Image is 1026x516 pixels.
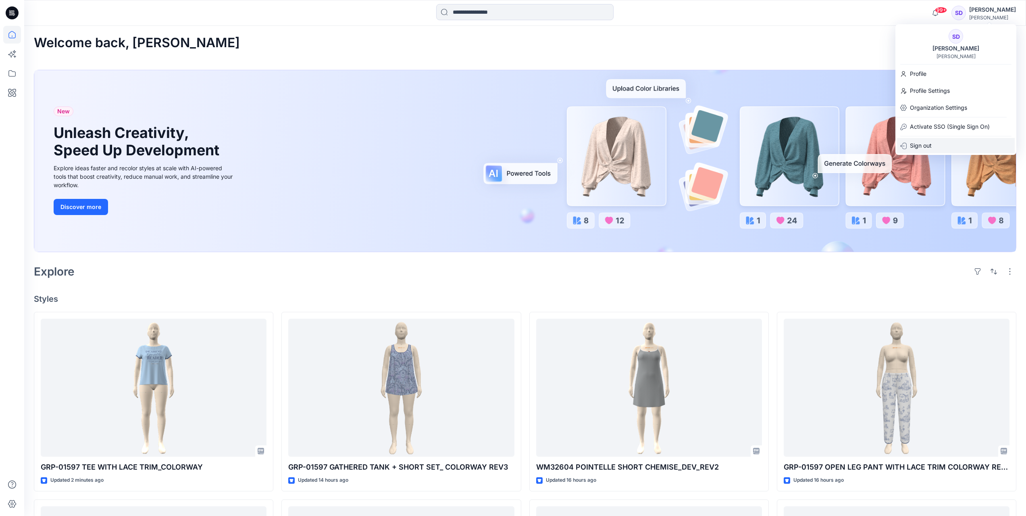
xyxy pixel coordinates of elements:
div: [PERSON_NAME] [969,5,1016,15]
p: Profile [910,66,926,81]
a: Organization Settings [895,100,1016,115]
a: Profile Settings [895,83,1016,98]
p: WM32604 POINTELLE SHORT CHEMISE_DEV_REV2 [536,462,762,473]
a: Discover more [54,199,235,215]
div: Explore ideas faster and recolor styles at scale with AI-powered tools that boost creativity, red... [54,164,235,189]
a: GRP-01597 TEE WITH LACE TRIM_COLORWAY [41,319,266,457]
button: Discover more [54,199,108,215]
div: SD [949,29,963,44]
div: SD [951,6,966,20]
p: GRP-01597 GATHERED TANK + SHORT SET_ COLORWAY REV3 [288,462,514,473]
p: Organization Settings [910,100,967,115]
h2: Explore [34,265,75,278]
p: Sign out [910,138,932,153]
p: Updated 14 hours ago [298,476,348,485]
p: Updated 2 minutes ago [50,476,104,485]
a: WM32604 POINTELLE SHORT CHEMISE_DEV_REV2 [536,319,762,457]
p: Profile Settings [910,83,950,98]
p: Activate SSO (Single Sign On) [910,119,990,134]
a: GRP-01597 GATHERED TANK + SHORT SET_ COLORWAY REV3 [288,319,514,457]
p: GRP-01597 TEE WITH LACE TRIM_COLORWAY [41,462,266,473]
span: New [57,107,70,116]
div: [PERSON_NAME] [937,53,976,59]
a: Profile [895,66,1016,81]
h4: Styles [34,294,1016,304]
div: [PERSON_NAME] [928,44,984,53]
h1: Unleash Creativity, Speed Up Development [54,124,223,159]
a: GRP-01597 OPEN LEG PANT WITH LACE TRIM COLORWAY REV3 [784,319,1009,457]
div: [PERSON_NAME] [969,15,1016,21]
p: Updated 16 hours ago [546,476,596,485]
p: GRP-01597 OPEN LEG PANT WITH LACE TRIM COLORWAY REV3 [784,462,1009,473]
h2: Welcome back, [PERSON_NAME] [34,36,240,50]
span: 99+ [935,7,947,13]
p: Updated 16 hours ago [793,476,844,485]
